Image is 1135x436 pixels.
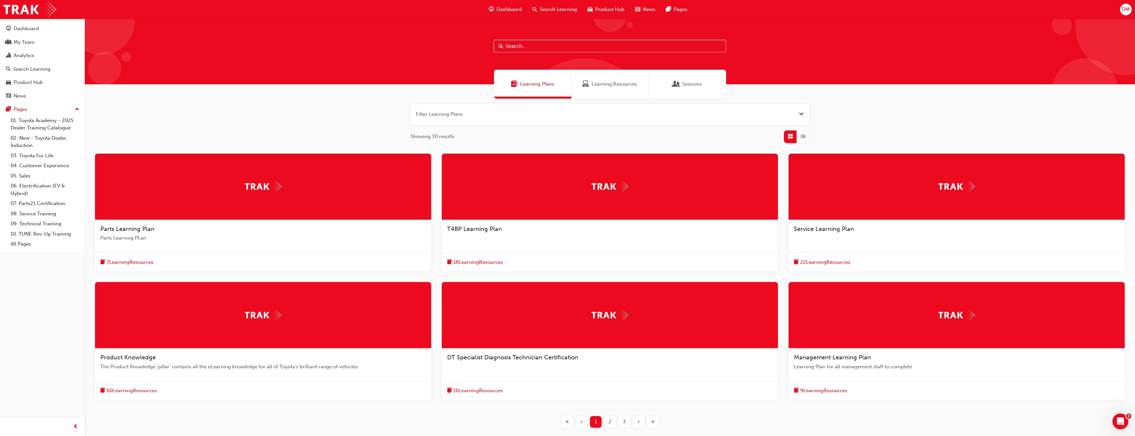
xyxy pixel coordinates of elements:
span: guage-icon [6,26,11,32]
button: Previous page [574,416,589,428]
span: prev-icon [73,423,78,431]
span: « [565,418,569,426]
a: Learning PlansLearning Plans [494,70,571,99]
span: List [801,133,805,140]
a: SessionsSessions [649,70,726,99]
button: First page [560,416,574,428]
span: people-icon [6,39,11,45]
img: Trak [245,310,281,320]
span: 9 Learning Resources [800,387,847,395]
span: search-icon [6,66,11,72]
img: Trak [938,310,975,320]
a: car-iconProduct Hub [582,3,630,16]
span: » [651,418,655,426]
span: car-icon [588,5,593,14]
span: ‹ [580,418,583,426]
span: DM [1122,6,1130,13]
button: Page 1 [589,416,603,428]
iframe: Intercom live chat [1112,413,1128,429]
a: My Team [3,36,82,48]
button: Next page [631,416,646,428]
span: Sessions [682,80,702,88]
img: Trak [938,181,975,191]
a: 07. Parts21 Certification [8,198,82,209]
a: TrakParts Learning PlanParts Learning PLanbook-icon7LearningResources [95,154,431,272]
a: Search Learning [3,63,82,75]
img: Trak [592,310,628,320]
span: Parts Learning PLan [100,234,426,242]
button: Last page [646,416,660,428]
span: Management Learning Plan [794,354,871,361]
span: pages-icon [666,5,671,14]
span: 2 [609,418,612,426]
span: Parts Learning Plan [100,225,154,233]
span: book-icon [447,258,452,266]
span: Learning Plan for all management staff to complete [794,363,1119,371]
a: search-iconSearch Learning [527,3,582,16]
span: chart-icon [6,53,11,59]
a: Dashboard [3,23,82,35]
input: Search... [494,40,726,52]
span: Service Learning Plan [794,225,854,233]
a: 10. TUNE Rev-Up Training [8,229,82,239]
button: Page 3 [617,416,631,428]
span: book-icon [100,258,105,266]
a: Learning ResourcesLearning Resources [571,70,649,99]
a: All Pages [8,239,82,249]
span: Product Hub [595,6,624,13]
button: book-icon60LearningResources [100,387,157,395]
a: Product Hub [3,76,82,89]
span: Pages [674,6,687,13]
a: 04. Customer Experience [8,161,82,171]
span: Dashboard [497,6,522,13]
span: Search [499,42,503,50]
button: book-icon22LearningResources [794,258,850,266]
span: Grid [788,133,793,140]
a: TrakProduct KnowledgeThe Product Knowledge 'pillar' contains all the eLearning knowledge for all ... [95,282,431,400]
span: Search Learning [540,6,577,13]
div: Product Hub [14,79,43,86]
div: Search Learning [13,65,50,73]
span: News [643,6,655,13]
button: book-icon7LearningResources [100,258,153,266]
a: TrakService Learning Planbook-icon22LearningResources [789,154,1125,272]
a: 01. Toyota Academy - 2025 Dealer Training Catalogue [8,115,82,133]
div: Analytics [14,52,34,59]
a: Analytics [3,49,82,62]
img: Trak [3,2,56,17]
div: News [14,92,26,100]
span: pages-icon [6,107,11,112]
button: DM [1120,4,1132,15]
span: 3 [623,418,626,426]
span: DT Specialist Diagnosis Technician Certification [447,354,578,361]
span: Product Knowledge [100,354,156,361]
span: Learning Resources [582,80,589,88]
span: Sessions [673,80,680,88]
span: The Product Knowledge 'pillar' contains all the eLearning knowledge for all of Toyota's brilliant... [100,363,426,371]
span: search-icon [532,5,537,14]
button: Page 2 [603,416,617,428]
span: 22 Learning Resources [800,258,850,266]
a: 03. Toyota For Life [8,151,82,161]
img: Trak [245,181,281,191]
span: book-icon [447,387,452,395]
span: car-icon [6,80,11,86]
span: 1 [595,418,597,426]
button: Pages [3,103,82,115]
div: Dashboard [14,25,39,33]
a: TrakT4BP Learning Planbook-icon18LearningResources [442,154,778,272]
button: Open the filter [799,110,804,118]
a: 06. Electrification (EV & Hybrid) [8,181,82,198]
a: news-iconNews [630,3,661,16]
span: Learning Resources [592,80,637,88]
span: Learning Plans [520,80,554,88]
a: TrakManagement Learning PlanLearning Plan for all management staff to completebook-icon9LearningR... [789,282,1125,400]
span: up-icon [75,105,79,114]
div: My Team [14,38,35,46]
a: 05. Sales [8,171,82,181]
a: 09. Technical Training [8,219,82,229]
span: 18 Learning Resources [453,258,503,266]
span: book-icon [100,387,105,395]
